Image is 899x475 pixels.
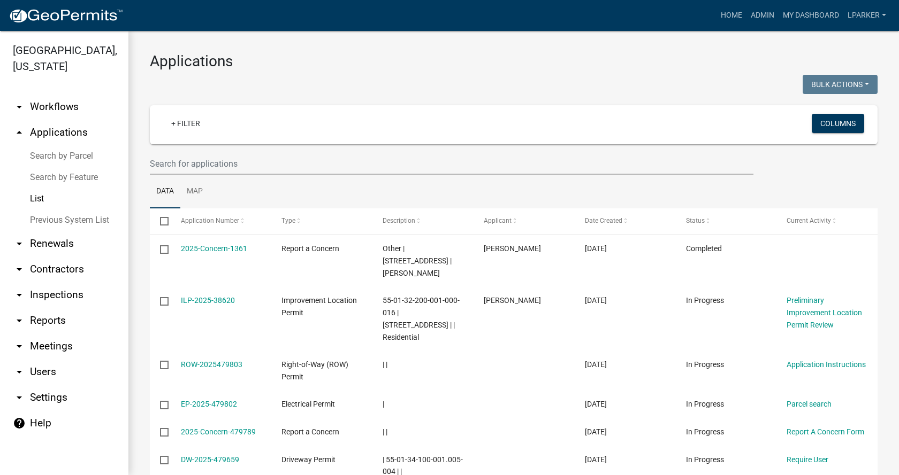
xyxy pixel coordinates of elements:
[787,217,831,224] span: Current Activity
[585,296,607,305] span: 09/17/2025
[281,217,295,224] span: Type
[13,391,26,404] i: arrow_drop_down
[13,289,26,301] i: arrow_drop_down
[383,427,387,436] span: | |
[181,296,235,305] a: ILP-2025-38620
[686,427,724,436] span: In Progress
[150,153,753,175] input: Search for applications
[383,360,387,369] span: | |
[13,263,26,276] i: arrow_drop_down
[181,400,237,408] a: EP-2025-479802
[779,5,843,26] a: My Dashboard
[150,52,878,71] h3: Applications
[281,400,335,408] span: Electrical Permit
[281,455,336,464] span: Driveway Permit
[585,244,607,253] span: 09/17/2025
[474,208,575,234] datatable-header-cell: Applicant
[13,237,26,250] i: arrow_drop_down
[383,217,415,224] span: Description
[181,427,256,436] a: 2025-Concern-479789
[13,417,26,430] i: help
[180,175,209,209] a: Map
[13,365,26,378] i: arrow_drop_down
[843,5,890,26] a: lparker
[585,427,607,436] span: 09/17/2025
[787,455,828,464] a: Require User
[776,208,878,234] datatable-header-cell: Current Activity
[281,244,339,253] span: Report a Concern
[484,217,512,224] span: Applicant
[281,427,339,436] span: Report a Concern
[281,360,348,381] span: Right-of-Way (ROW) Permit
[686,244,722,253] span: Completed
[686,296,724,305] span: In Progress
[383,296,460,341] span: 55-01-32-200-001-000-016 | 198 Echo Lake East Drive | | Residential
[13,100,26,113] i: arrow_drop_down
[585,217,622,224] span: Date Created
[787,296,862,329] a: Preliminary Improvement Location Permit Review
[13,340,26,353] i: arrow_drop_down
[803,75,878,94] button: Bulk Actions
[163,114,209,133] a: + Filter
[585,360,607,369] span: 09/17/2025
[150,175,180,209] a: Data
[181,360,242,369] a: ROW-2025479803
[170,208,271,234] datatable-header-cell: Application Number
[181,244,247,253] a: 2025-Concern-1361
[383,244,452,277] span: Other | 7100 Red Day Rd | Sharon Cochran
[13,126,26,139] i: arrow_drop_up
[812,114,864,133] button: Columns
[271,208,372,234] datatable-header-cell: Type
[717,5,746,26] a: Home
[484,296,541,305] span: CINDY KINGERY
[372,208,474,234] datatable-header-cell: Description
[181,455,239,464] a: DW-2025-479659
[686,400,724,408] span: In Progress
[585,455,607,464] span: 09/17/2025
[150,208,170,234] datatable-header-cell: Select
[686,360,724,369] span: In Progress
[787,427,864,436] a: Report A Concern Form
[675,208,776,234] datatable-header-cell: Status
[13,314,26,327] i: arrow_drop_down
[484,244,541,253] span: Zachary VanBibber
[746,5,779,26] a: Admin
[575,208,676,234] datatable-header-cell: Date Created
[383,400,384,408] span: |
[686,455,724,464] span: In Progress
[787,360,866,369] a: Application Instructions
[281,296,357,317] span: Improvement Location Permit
[787,400,832,408] a: Parcel search
[585,400,607,408] span: 09/17/2025
[181,217,239,224] span: Application Number
[686,217,705,224] span: Status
